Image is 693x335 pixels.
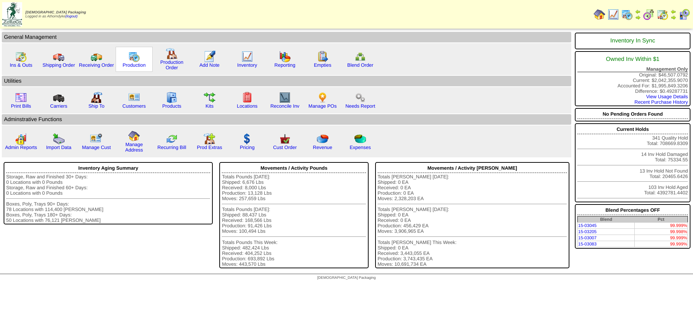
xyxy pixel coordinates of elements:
[53,92,65,103] img: truck3.gif
[635,99,688,105] a: Recent Purchase History
[273,145,296,150] a: Cust Order
[577,66,688,72] div: Management Only
[166,133,178,145] img: reconcile.gif
[206,103,213,109] a: Kits
[91,51,102,62] img: truck2.gif
[197,145,222,150] a: Prod Extras
[577,34,688,48] div: Inventory In Sync
[222,174,366,267] div: Totals Pounds [DATE]: Shipped: 6,676 Lbs Received: 8,000 Lbs Production: 13,128 Lbs Moves: 257,65...
[2,2,22,26] img: zoroco-logo-small.webp
[578,235,597,240] a: 15-03007
[378,164,567,173] div: Movements / Activity [PERSON_NAME]
[577,109,688,119] div: No Pending Orders Found
[279,92,291,103] img: line_graph2.gif
[199,62,220,68] a: Add Note
[270,103,299,109] a: Reconcile Inv
[2,114,571,125] td: Adminstrative Functions
[2,76,571,86] td: Utilities
[643,9,655,20] img: calendarblend.gif
[578,229,597,234] a: 15-03205
[79,62,114,68] a: Receiving Order
[577,53,688,66] div: Owned Inv Within $1
[204,51,215,62] img: orders.gif
[15,133,27,145] img: graph2.png
[575,51,690,106] div: Original: $46,507.0792 Current: $2,042,355.9070 Accounted For: $1,995,849.3206 Difference: $0.492...
[347,62,373,68] a: Blend Order
[160,59,183,70] a: Production Order
[317,133,328,145] img: pie_chart.png
[128,130,140,142] img: home.gif
[88,103,104,109] a: Ship To
[123,103,146,109] a: Customers
[166,48,178,59] img: factory.gif
[42,62,75,68] a: Shipping Order
[354,133,366,145] img: pie_chart2.png
[128,51,140,62] img: calendarprod.gif
[10,62,32,68] a: Ins & Outs
[5,145,37,150] a: Admin Reports
[237,103,257,109] a: Locations
[25,11,86,15] span: [DEMOGRAPHIC_DATA] Packaging
[15,92,27,103] img: invoice2.gif
[241,92,253,103] img: locations.gif
[15,51,27,62] img: calendarinout.gif
[279,133,291,145] img: cust_order.png
[50,103,67,109] a: Carriers
[2,32,571,42] td: General Management
[354,92,366,103] img: workflow.png
[575,123,690,202] div: 341 Quality Hold Total: 708669.8309 14 Inv Hold Damaged Total: 75334.55 13 Inv Hold Not Found Tot...
[578,216,635,223] th: Blend
[378,174,567,267] div: Totals [PERSON_NAME] [DATE]: Shipped: 0 EA Received: 0 EA Production: 0 EA Moves: 2,328,203 EA To...
[317,92,328,103] img: po.png
[671,15,676,20] img: arrowright.gif
[25,11,86,18] span: Logged in as Athorndyke
[237,62,257,68] a: Inventory
[578,223,597,228] a: 15-03045
[162,103,182,109] a: Products
[125,142,143,153] a: Manage Address
[577,125,688,134] div: Current Holds
[204,92,215,103] img: workflow.gif
[679,9,690,20] img: calendarcustomer.gif
[317,51,328,62] img: workorder.gif
[82,145,111,150] a: Manage Cust
[274,62,295,68] a: Reporting
[350,145,371,150] a: Expenses
[241,133,253,145] img: dollar.gif
[90,133,103,145] img: managecust.png
[91,92,102,103] img: factory2.gif
[53,133,65,145] img: import.gif
[308,103,337,109] a: Manage POs
[646,94,688,99] a: View Usage Details
[634,229,688,235] td: 99.998%
[635,9,641,15] img: arrowleft.gif
[578,241,597,247] a: 15-03083
[634,223,688,229] td: 99.999%
[53,51,65,62] img: truck.gif
[671,9,676,15] img: arrowleft.gif
[240,145,255,150] a: Pricing
[314,62,331,68] a: Empties
[607,9,619,20] img: line_graph.gif
[157,145,186,150] a: Recurring Bill
[241,51,253,62] img: line_graph.gif
[11,103,31,109] a: Print Bills
[634,216,688,223] th: Pct
[123,62,146,68] a: Production
[204,133,215,145] img: prodextras.gif
[594,9,605,20] img: home.gif
[166,92,178,103] img: cabinet.gif
[46,145,71,150] a: Import Data
[621,9,633,20] img: calendarprod.gif
[6,164,210,173] div: Inventory Aging Summary
[222,164,366,173] div: Movements / Activity Pounds
[317,276,375,280] span: [DEMOGRAPHIC_DATA] Packaging
[634,235,688,241] td: 99.999%
[128,92,140,103] img: customers.gif
[313,145,332,150] a: Revenue
[634,241,688,247] td: 99.999%
[577,206,688,215] div: Blend Percentages OFF
[345,103,375,109] a: Needs Report
[635,15,641,20] img: arrowright.gif
[657,9,668,20] img: calendarinout.gif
